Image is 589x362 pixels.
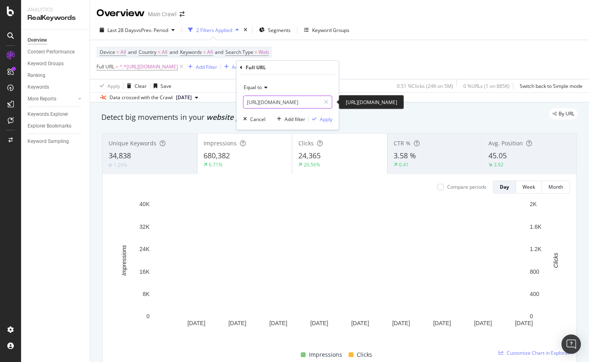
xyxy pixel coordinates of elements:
[394,151,416,160] span: 3.58 %
[298,151,321,160] span: 24,365
[309,350,342,360] span: Impressions
[28,83,84,92] a: Keywords
[549,108,578,119] div: legacy label
[244,84,262,91] span: Equal to
[232,64,269,70] div: Add Filter Group
[109,200,570,341] svg: A chart.
[209,161,223,168] div: 6.71%
[109,164,112,166] img: Equal
[228,320,246,326] text: [DATE]
[240,115,266,123] button: Cancel
[203,139,237,147] span: Impressions
[109,151,131,160] span: 34,838
[139,224,150,230] text: 32K
[530,313,533,319] text: 0
[158,49,161,55] span: =
[28,48,84,56] a: Content Performance
[221,62,269,72] button: Add Filter Group
[28,71,45,80] div: Ranking
[250,116,266,123] div: Cancel
[176,94,192,101] span: 2025 Sep. 2nd
[28,95,56,103] div: More Reports
[394,139,411,147] span: CTR %
[561,334,581,354] div: Open Intercom Messenger
[500,183,509,190] div: Day
[146,313,150,319] text: 0
[143,291,150,297] text: 8K
[320,116,332,123] div: Apply
[185,23,242,36] button: 2 Filters Applied
[161,83,171,89] div: Save
[28,60,64,68] div: Keyword Groups
[28,122,84,130] a: Explorer Bookmarks
[274,115,305,123] button: Add filter
[225,49,253,55] span: Search Type
[507,349,570,356] span: Customize Chart in Explorer
[463,83,510,89] div: 0 % URLs ( 1 on 885K )
[28,83,49,92] div: Keywords
[339,95,404,109] div: [URL][DOMAIN_NAME]
[304,161,320,168] div: 20.56%
[185,62,217,72] button: Add Filter
[173,93,201,102] button: [DATE]
[559,111,574,116] span: By URL
[516,79,583,92] button: Switch back to Simple mode
[128,49,137,55] span: and
[357,350,372,360] span: Clicks
[107,83,120,89] div: Apply
[433,320,451,326] text: [DATE]
[203,151,230,160] span: 680,382
[116,49,119,55] span: =
[259,47,269,58] span: Web
[301,23,353,36] button: Keyword Groups
[139,268,150,275] text: 16K
[530,224,542,230] text: 1.6K
[246,64,266,71] div: Full URL
[28,137,69,146] div: Keyword Sampling
[196,64,217,70] div: Add Filter
[530,291,540,297] text: 400
[28,71,84,80] a: Ranking
[203,49,206,55] span: =
[150,79,171,92] button: Save
[309,115,332,123] button: Apply
[494,161,503,168] div: 3.92
[96,23,178,36] button: Last 28 DaysvsPrev. Period
[135,83,147,89] div: Clear
[28,60,84,68] a: Keyword Groups
[269,320,287,326] text: [DATE]
[542,181,570,194] button: Month
[488,151,507,160] span: 45.05
[139,246,150,252] text: 24K
[148,10,176,18] div: Main Crawl
[268,27,291,34] span: Segments
[255,49,257,55] span: =
[114,162,127,168] div: 1.29%
[310,320,328,326] text: [DATE]
[139,49,156,55] span: Country
[523,183,535,190] div: Week
[285,116,305,123] div: Add filter
[312,27,349,34] div: Keyword Groups
[298,139,314,147] span: Clicks
[28,122,71,130] div: Explorer Bookmarks
[196,27,232,34] div: 2 Filters Applied
[488,139,523,147] span: Avg. Position
[242,26,249,34] div: times
[96,79,120,92] button: Apply
[256,23,294,36] button: Segments
[28,95,76,103] a: More Reports
[207,47,213,58] span: All
[187,320,205,326] text: [DATE]
[120,61,178,72] span: ^.*[URL][DOMAIN_NAME]
[530,268,540,275] text: 800
[548,183,563,190] div: Month
[28,110,84,119] a: Keywords Explorer
[109,94,173,101] div: Data crossed with the Crawl
[109,139,156,147] span: Unique Keywords
[351,320,369,326] text: [DATE]
[499,349,570,356] a: Customize Chart in Explorer
[96,6,145,20] div: Overview
[399,161,409,168] div: 0.41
